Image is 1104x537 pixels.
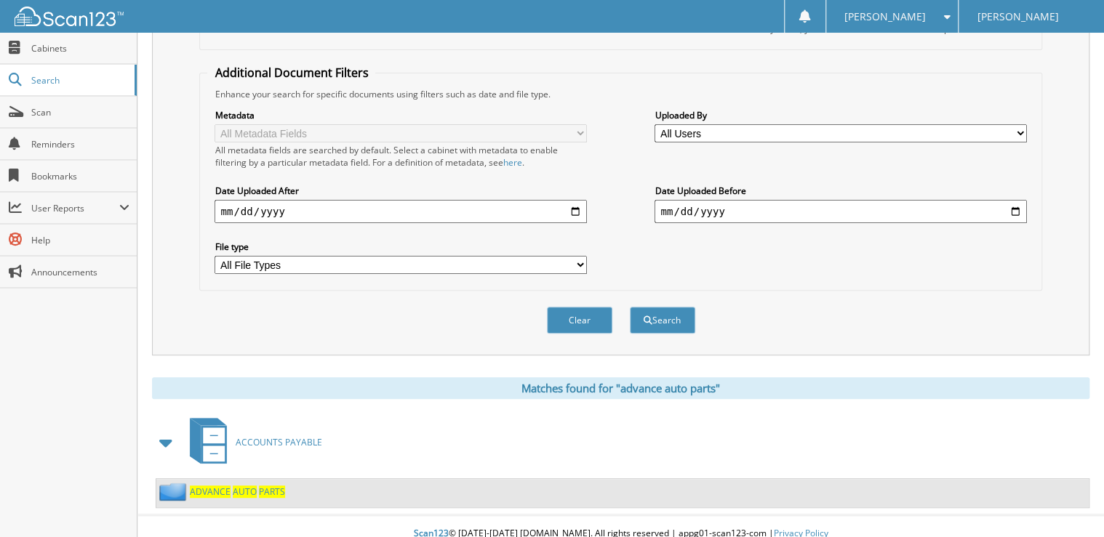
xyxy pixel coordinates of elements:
[31,234,129,246] span: Help
[655,185,1026,197] label: Date Uploaded Before
[215,144,586,169] div: All metadata fields are searched by default. Select a cabinet with metadata to enable filtering b...
[190,485,285,498] a: ADVANCE AUTO PARTS
[31,106,129,118] span: Scan
[31,266,129,278] span: Announcements
[207,88,1033,100] div: Enhance your search for specific documents using filters such as date and file type.
[31,138,129,150] span: Reminders
[630,307,695,334] button: Search
[215,200,586,223] input: start
[655,200,1026,223] input: end
[236,436,322,448] span: ACCOUNTS PAYABLE
[215,241,586,253] label: File type
[503,156,521,169] a: here
[31,202,119,214] span: User Reports
[15,7,124,26] img: scan123-logo-white.svg
[207,65,375,81] legend: Additional Document Filters
[31,170,129,182] span: Bookmarks
[215,185,586,197] label: Date Uploaded After
[655,109,1026,121] label: Uploaded By
[152,377,1089,399] div: Matches found for "advance auto parts"
[31,74,127,86] span: Search
[547,307,612,334] button: Clear
[159,483,190,501] img: folder2.png
[844,12,926,21] span: [PERSON_NAME]
[259,485,285,498] span: PARTS
[977,12,1058,21] span: [PERSON_NAME]
[233,485,257,498] span: AUTO
[215,109,586,121] label: Metadata
[181,413,322,471] a: ACCOUNTS PAYABLE
[31,42,129,54] span: Cabinets
[190,485,231,498] span: ADVANCE
[1031,467,1104,537] iframe: Chat Widget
